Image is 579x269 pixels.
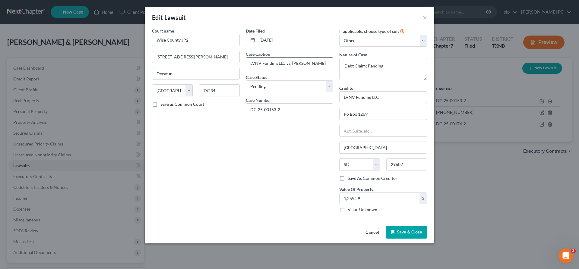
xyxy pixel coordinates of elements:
input: -- [246,58,333,69]
label: Date Filed [246,28,265,34]
input: Apt, Suite, etc... [340,125,427,136]
input: Search court by name... [152,34,240,46]
input: Enter address... [152,51,239,63]
label: If applicable, choose type of suit [339,28,399,34]
label: Value Unknown [348,207,377,213]
label: Case Caption [246,51,270,57]
button: × [423,14,427,21]
span: Creditor [339,86,355,91]
input: Enter zip... [386,158,427,170]
span: 2 [571,249,576,253]
span: Court name [152,28,174,33]
input: # [246,104,333,115]
span: Case Status [246,75,267,80]
input: MM/DD/YYYY [257,34,333,46]
div: $ [419,193,427,204]
input: Enter zip... [199,84,239,96]
span: Edit [152,14,163,21]
input: Enter city... [152,68,239,80]
label: Nature of Case [339,52,367,58]
input: Search creditor by name... [339,91,427,103]
input: Enter address... [340,108,427,120]
input: 0.00 [340,193,419,204]
input: Enter city... [340,142,427,153]
label: Value Of Property [339,186,373,192]
span: Lawsuit [164,14,186,21]
label: Save as Common Court [160,101,204,107]
iframe: Intercom live chat [558,249,573,263]
label: Save As Common Creditor [348,175,397,181]
button: Cancel [361,227,384,239]
button: Save & Close [386,226,427,239]
span: Save & Close [397,230,422,235]
label: Case Number [246,97,271,103]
